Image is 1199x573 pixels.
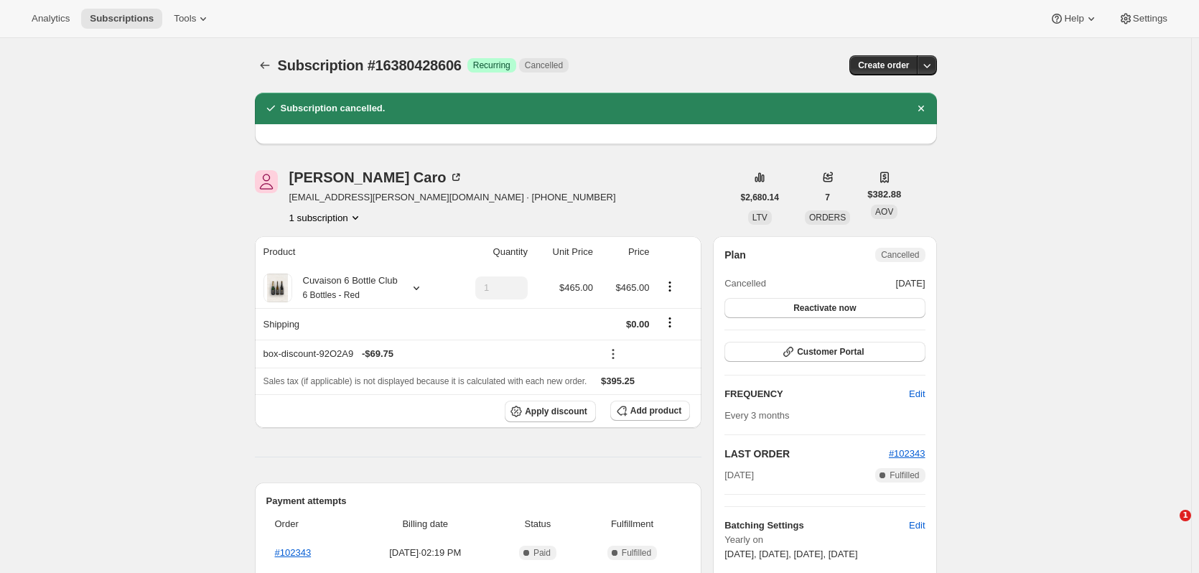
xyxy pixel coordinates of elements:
[809,213,846,223] span: ORDERS
[881,249,919,261] span: Cancelled
[724,518,909,533] h6: Batching Settings
[622,547,651,559] span: Fulfilled
[255,308,451,340] th: Shipping
[1133,13,1167,24] span: Settings
[583,517,681,531] span: Fulfillment
[559,282,593,293] span: $465.00
[724,298,925,318] button: Reactivate now
[797,346,864,358] span: Customer Portal
[825,192,830,203] span: 7
[601,376,635,386] span: $395.25
[525,406,587,417] span: Apply discount
[1064,13,1083,24] span: Help
[816,187,839,208] button: 7
[289,190,616,205] span: [EMAIL_ADDRESS][PERSON_NAME][DOMAIN_NAME] · [PHONE_NUMBER]
[525,60,563,71] span: Cancelled
[849,55,918,75] button: Create order
[724,468,754,483] span: [DATE]
[909,518,925,533] span: Edit
[732,187,788,208] button: $2,680.14
[889,448,925,459] a: #102343
[289,170,464,185] div: [PERSON_NAME] Caro
[90,13,154,24] span: Subscriptions
[626,319,650,330] span: $0.00
[362,347,393,361] span: - $69.75
[793,302,856,314] span: Reactivate now
[533,547,551,559] span: Paid
[255,170,278,193] span: Jennifer Caro
[303,290,360,300] small: 6 Bottles - Red
[501,517,574,531] span: Status
[275,547,312,558] a: #102343
[889,447,925,461] button: #102343
[630,405,681,416] span: Add product
[911,98,931,118] button: Dismiss notification
[724,276,766,291] span: Cancelled
[1150,510,1185,544] iframe: Intercom live chat
[281,101,386,116] h2: Subscription cancelled.
[658,315,681,330] button: Shipping actions
[505,401,596,422] button: Apply discount
[266,494,691,508] h2: Payment attempts
[1041,9,1106,29] button: Help
[278,57,462,73] span: Subscription #16380428606
[724,533,925,547] span: Yearly on
[32,13,70,24] span: Analytics
[724,248,746,262] h2: Plan
[174,13,196,24] span: Tools
[532,236,597,268] th: Unit Price
[724,410,789,421] span: Every 3 months
[81,9,162,29] button: Subscriptions
[451,236,532,268] th: Quantity
[358,517,493,531] span: Billing date
[1110,9,1176,29] button: Settings
[896,276,925,291] span: [DATE]
[610,401,690,421] button: Add product
[858,60,909,71] span: Create order
[724,549,857,559] span: [DATE], [DATE], [DATE], [DATE]
[255,55,275,75] button: Subscriptions
[1180,510,1191,521] span: 1
[875,207,893,217] span: AOV
[867,187,901,202] span: $382.88
[724,387,909,401] h2: FREQUENCY
[616,282,650,293] span: $465.00
[263,376,587,386] span: Sales tax (if applicable) is not displayed because it is calculated with each new order.
[597,236,654,268] th: Price
[752,213,768,223] span: LTV
[266,508,354,540] th: Order
[900,514,933,537] button: Edit
[263,347,593,361] div: box-discount-92O2A9
[724,447,889,461] h2: LAST ORDER
[165,9,219,29] button: Tools
[255,236,451,268] th: Product
[724,342,925,362] button: Customer Portal
[741,192,779,203] span: $2,680.14
[292,274,398,302] div: Cuvaison 6 Bottle Club
[289,210,363,225] button: Product actions
[658,279,681,294] button: Product actions
[358,546,493,560] span: [DATE] · 02:19 PM
[900,383,933,406] button: Edit
[909,387,925,401] span: Edit
[473,60,510,71] span: Recurring
[890,470,919,481] span: Fulfilled
[23,9,78,29] button: Analytics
